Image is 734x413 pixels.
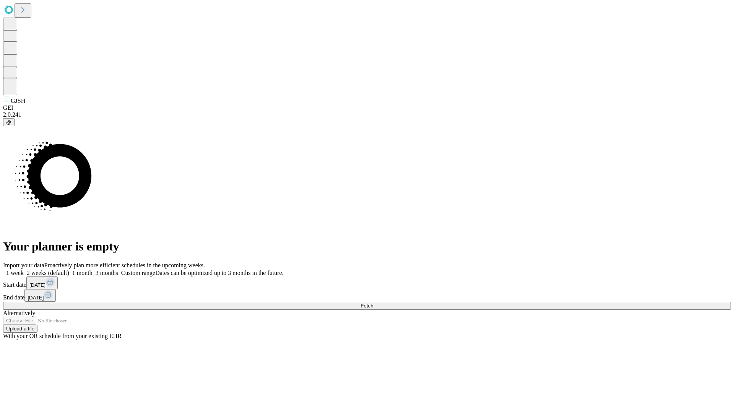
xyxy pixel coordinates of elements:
button: Fetch [3,302,731,310]
span: Alternatively [3,310,35,316]
span: Fetch [361,303,373,309]
span: 3 months [96,270,118,276]
button: @ [3,118,15,126]
span: 1 month [72,270,93,276]
span: 2 weeks (default) [27,270,69,276]
h1: Your planner is empty [3,239,731,254]
button: [DATE] [26,276,58,289]
span: 1 week [6,270,24,276]
button: [DATE] [24,289,56,302]
div: 2.0.241 [3,111,731,118]
span: GJSH [11,98,25,104]
div: End date [3,289,731,302]
button: Upload a file [3,325,37,333]
span: With your OR schedule from your existing EHR [3,333,122,339]
span: Custom range [121,270,155,276]
span: [DATE] [29,282,45,288]
span: @ [6,119,11,125]
span: Proactively plan more efficient schedules in the upcoming weeks. [44,262,205,268]
div: Start date [3,276,731,289]
span: [DATE] [28,295,44,301]
span: Import your data [3,262,44,268]
span: Dates can be optimized up to 3 months in the future. [155,270,283,276]
div: GEI [3,104,731,111]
